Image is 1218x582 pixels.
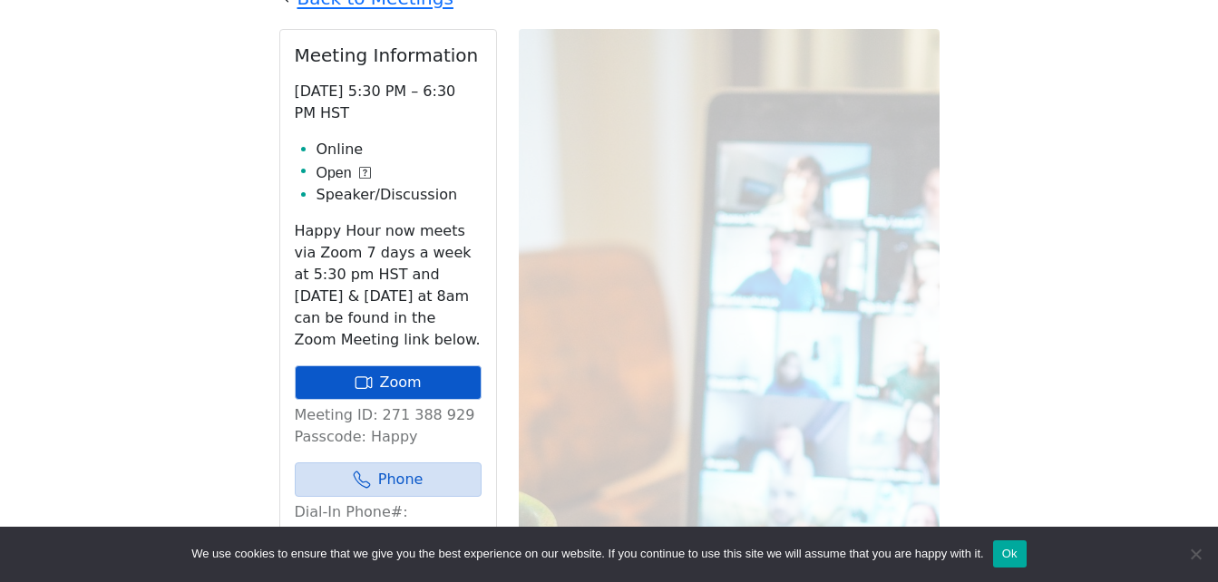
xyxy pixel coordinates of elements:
a: Zoom [295,365,482,400]
span: Open [317,162,352,184]
li: Speaker/Discussion [317,184,482,206]
li: Online [317,139,482,160]
p: Happy Hour now meets via Zoom 7 days a week at 5:30 pm HST and [DATE] & [DATE] at 8am can be foun... [295,220,482,351]
button: Ok [993,540,1027,567]
a: Phone [295,462,482,497]
p: Meeting ID: 271 388 929 Passcode: Happy [295,404,482,448]
h2: Meeting Information [295,44,482,66]
p: Dial-In Phone#: [PHONE_NUMBER] Dial-In Passcode: [295,501,482,567]
span: We use cookies to ensure that we give you the best experience on our website. If you continue to ... [191,545,983,563]
button: Open [317,162,371,184]
span: No [1186,545,1204,563]
p: [DATE] 5:30 PM – 6:30 PM HST [295,81,482,124]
